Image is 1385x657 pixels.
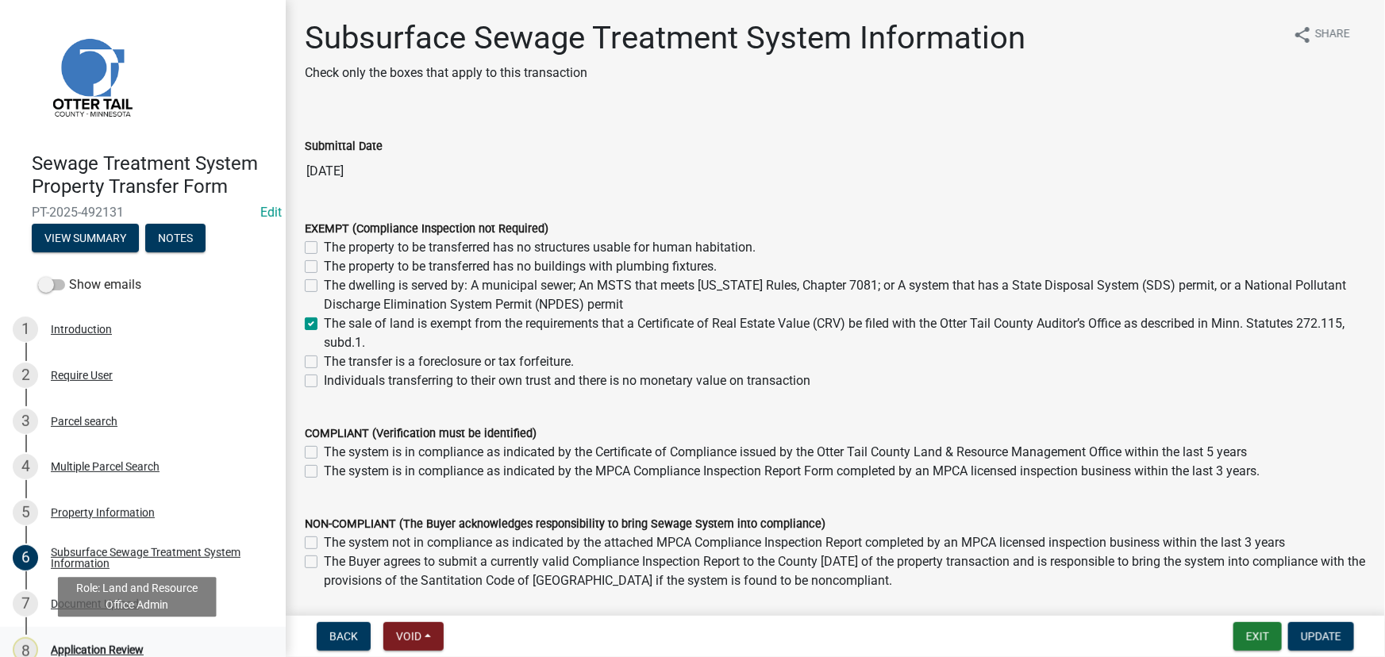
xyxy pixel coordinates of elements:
[145,232,206,245] wm-modal-confirm: Notes
[13,500,38,525] div: 5
[324,533,1285,552] label: The system not in compliance as indicated by the attached MPCA Compliance Inspection Report compl...
[324,552,1366,590] label: The Buyer agrees to submit a currently valid Compliance Inspection Report to the County [DATE] of...
[13,409,38,434] div: 3
[324,352,574,371] label: The transfer is a foreclosure or tax forfeiture.
[32,224,139,252] button: View Summary
[32,205,254,220] span: PT-2025-492131
[51,416,117,427] div: Parcel search
[305,519,825,530] label: NON-COMPLIANT (The Buyer acknowledges responsibility to bring Sewage System into compliance)
[1293,25,1312,44] i: share
[329,630,358,643] span: Back
[324,257,717,276] label: The property to be transferred has no buildings with plumbing fixtures.
[13,363,38,388] div: 2
[32,17,151,136] img: Otter Tail County, Minnesota
[305,19,1025,57] h1: Subsurface Sewage Treatment System Information
[324,314,1366,352] label: The sale of land is exempt from the requirements that a Certificate of Real Estate Value (CRV) be...
[38,275,141,294] label: Show emails
[145,224,206,252] button: Notes
[260,205,282,220] wm-modal-confirm: Edit Application Number
[13,317,38,342] div: 1
[51,644,144,655] div: Application Review
[1280,19,1363,50] button: shareShare
[305,428,537,440] label: COMPLIANT (Verification must be identified)
[1288,622,1354,651] button: Update
[13,454,38,479] div: 4
[1315,25,1350,44] span: Share
[51,598,139,609] div: Document Upload
[383,622,444,651] button: Void
[13,545,38,571] div: 6
[324,276,1366,314] label: The dwelling is served by: A municipal sewer; An MSTS that meets [US_STATE] Rules, Chapter 7081; ...
[1301,630,1341,643] span: Update
[324,462,1260,481] label: The system is in compliance as indicated by the MPCA Compliance Inspection Report Form completed ...
[32,232,139,245] wm-modal-confirm: Summary
[324,443,1247,462] label: The system is in compliance as indicated by the Certificate of Compliance issued by the Otter Tai...
[396,630,421,643] span: Void
[305,141,383,152] label: Submittal Date
[51,461,160,472] div: Multiple Parcel Search
[58,577,217,617] div: Role: Land and Resource Office Admin
[324,238,756,257] label: The property to be transferred has no structures usable for human habitation.
[13,591,38,617] div: 7
[51,507,155,518] div: Property Information
[305,63,1025,83] p: Check only the boxes that apply to this transaction
[51,324,112,335] div: Introduction
[1233,622,1282,651] button: Exit
[305,224,548,235] label: EXEMPT (Compliance Inspection not Required)
[32,152,273,198] h4: Sewage Treatment System Property Transfer Form
[51,547,260,569] div: Subsurface Sewage Treatment System Information
[317,622,371,651] button: Back
[324,371,810,390] label: Individuals transferring to their own trust and there is no monetary value on transaction
[51,370,113,381] div: Require User
[260,205,282,220] a: Edit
